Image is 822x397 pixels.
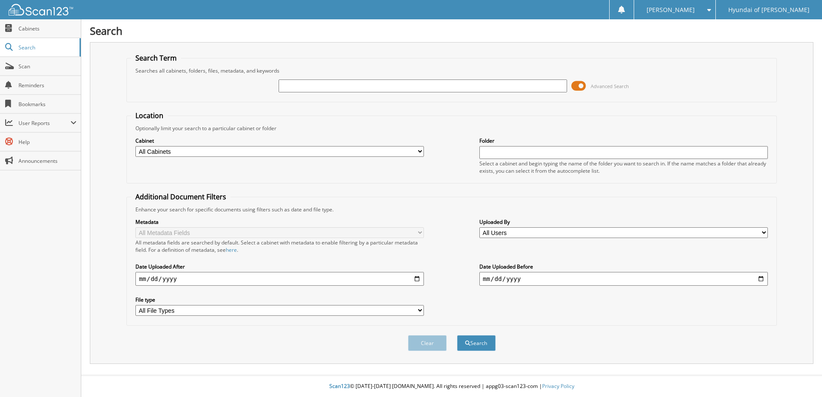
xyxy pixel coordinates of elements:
input: end [479,272,768,286]
span: Advanced Search [591,83,629,89]
span: Scan123 [329,382,350,390]
a: Privacy Policy [542,382,574,390]
input: start [135,272,424,286]
span: Reminders [18,82,77,89]
button: Search [457,335,496,351]
label: Uploaded By [479,218,768,226]
span: Hyundai of [PERSON_NAME] [728,7,810,12]
h1: Search [90,24,813,38]
div: Select a cabinet and begin typing the name of the folder you want to search in. If the name match... [479,160,768,174]
label: Folder [479,137,768,144]
label: File type [135,296,424,303]
label: Metadata [135,218,424,226]
span: Scan [18,63,77,70]
span: [PERSON_NAME] [647,7,695,12]
legend: Location [131,111,168,120]
span: Cabinets [18,25,77,32]
div: Enhance your search for specific documents using filters such as date and file type. [131,206,772,213]
span: Help [18,138,77,146]
a: here [226,246,237,253]
div: © [DATE]-[DATE] [DOMAIN_NAME]. All rights reserved | appg03-scan123-com | [81,376,822,397]
img: scan123-logo-white.svg [9,4,73,15]
label: Date Uploaded Before [479,263,768,270]
label: Cabinet [135,137,424,144]
div: Searches all cabinets, folders, files, metadata, and keywords [131,67,772,74]
label: Date Uploaded After [135,263,424,270]
span: Bookmarks [18,101,77,108]
button: Clear [408,335,447,351]
span: Announcements [18,157,77,165]
span: User Reports [18,119,71,127]
legend: Additional Document Filters [131,192,230,202]
span: Search [18,44,75,51]
div: All metadata fields are searched by default. Select a cabinet with metadata to enable filtering b... [135,239,424,253]
div: Optionally limit your search to a particular cabinet or folder [131,125,772,132]
legend: Search Term [131,53,181,63]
